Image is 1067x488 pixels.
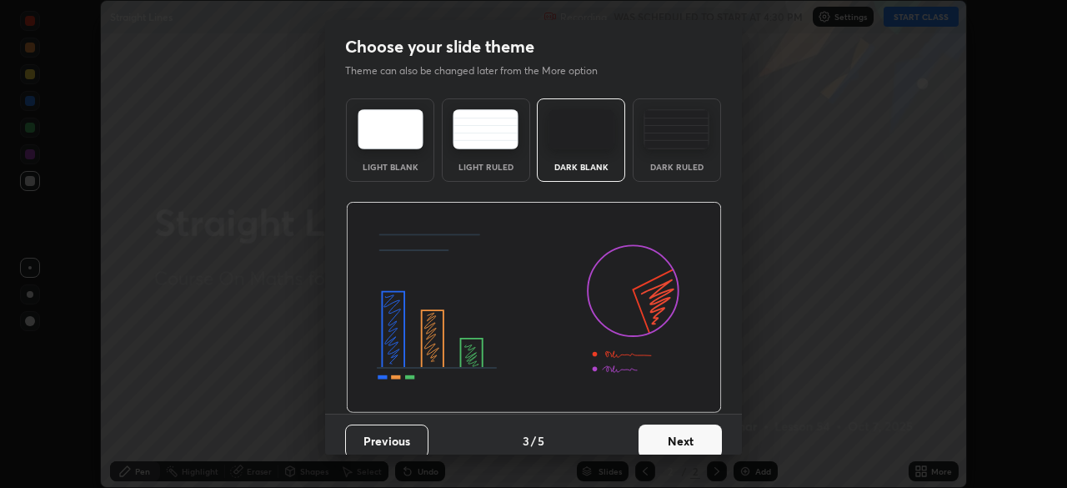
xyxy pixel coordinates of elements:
button: Next [639,425,722,458]
p: Theme can also be changed later from the More option [345,63,615,78]
h4: 3 [523,432,529,450]
h2: Choose your slide theme [345,36,534,58]
div: Light Ruled [453,163,519,171]
img: lightRuledTheme.5fabf969.svg [453,109,518,149]
button: Previous [345,425,428,458]
img: darkThemeBanner.d06ce4a2.svg [346,202,722,414]
div: Dark Blank [548,163,614,171]
h4: 5 [538,432,544,450]
img: lightTheme.e5ed3b09.svg [358,109,423,149]
img: darkRuledTheme.de295e13.svg [644,109,709,149]
h4: / [531,432,536,450]
div: Dark Ruled [644,163,710,171]
div: Light Blank [357,163,423,171]
img: darkTheme.f0cc69e5.svg [549,109,614,149]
